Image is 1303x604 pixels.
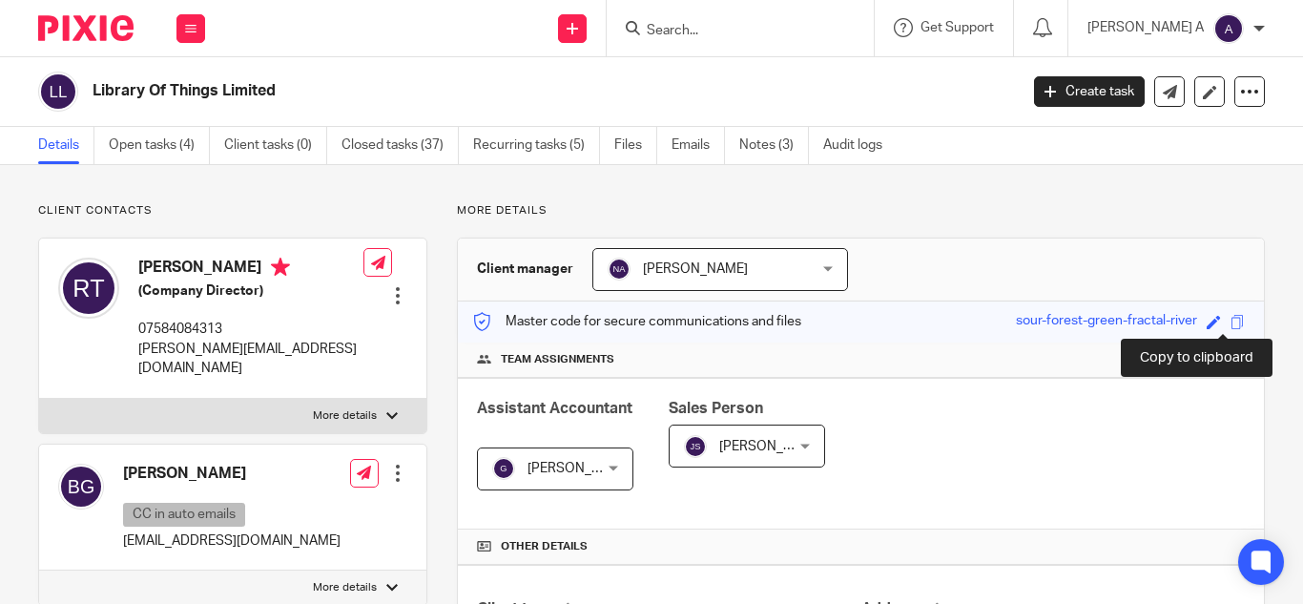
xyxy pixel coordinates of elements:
[1213,13,1244,44] img: svg%3E
[138,340,363,379] p: [PERSON_NAME][EMAIL_ADDRESS][DOMAIN_NAME]
[719,440,824,453] span: [PERSON_NAME]
[473,127,600,164] a: Recurring tasks (5)
[472,312,801,331] p: Master code for secure communications and files
[123,503,245,527] p: CC in auto emails
[669,401,763,416] span: Sales Person
[138,258,363,281] h4: [PERSON_NAME]
[645,23,817,40] input: Search
[313,580,377,595] p: More details
[608,258,631,281] img: svg%3E
[739,127,809,164] a: Notes (3)
[672,127,725,164] a: Emails
[457,203,1265,219] p: More details
[38,72,78,112] img: svg%3E
[38,203,427,219] p: Client contacts
[138,281,363,301] h5: (Company Director)
[93,81,823,101] h2: Library Of Things Limited
[109,127,210,164] a: Open tasks (4)
[477,401,632,416] span: Assistant Accountant
[527,462,632,475] span: [PERSON_NAME]
[684,435,707,458] img: svg%3E
[823,127,897,164] a: Audit logs
[1016,311,1197,333] div: sour-forest-green-fractal-river
[38,127,94,164] a: Details
[123,464,341,484] h4: [PERSON_NAME]
[224,127,327,164] a: Client tasks (0)
[341,127,459,164] a: Closed tasks (37)
[313,408,377,424] p: More details
[614,127,657,164] a: Files
[271,258,290,277] i: Primary
[58,258,119,319] img: svg%3E
[123,531,341,551] p: [EMAIL_ADDRESS][DOMAIN_NAME]
[920,21,994,34] span: Get Support
[477,260,573,279] h3: Client manager
[492,457,515,480] img: svg%3E
[501,352,614,367] span: Team assignments
[643,262,748,276] span: [PERSON_NAME]
[1087,18,1204,37] p: [PERSON_NAME] A
[1034,76,1145,107] a: Create task
[138,320,363,339] p: 07584084313
[58,464,104,510] img: svg%3E
[38,15,134,41] img: Pixie
[501,539,588,554] span: Other details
